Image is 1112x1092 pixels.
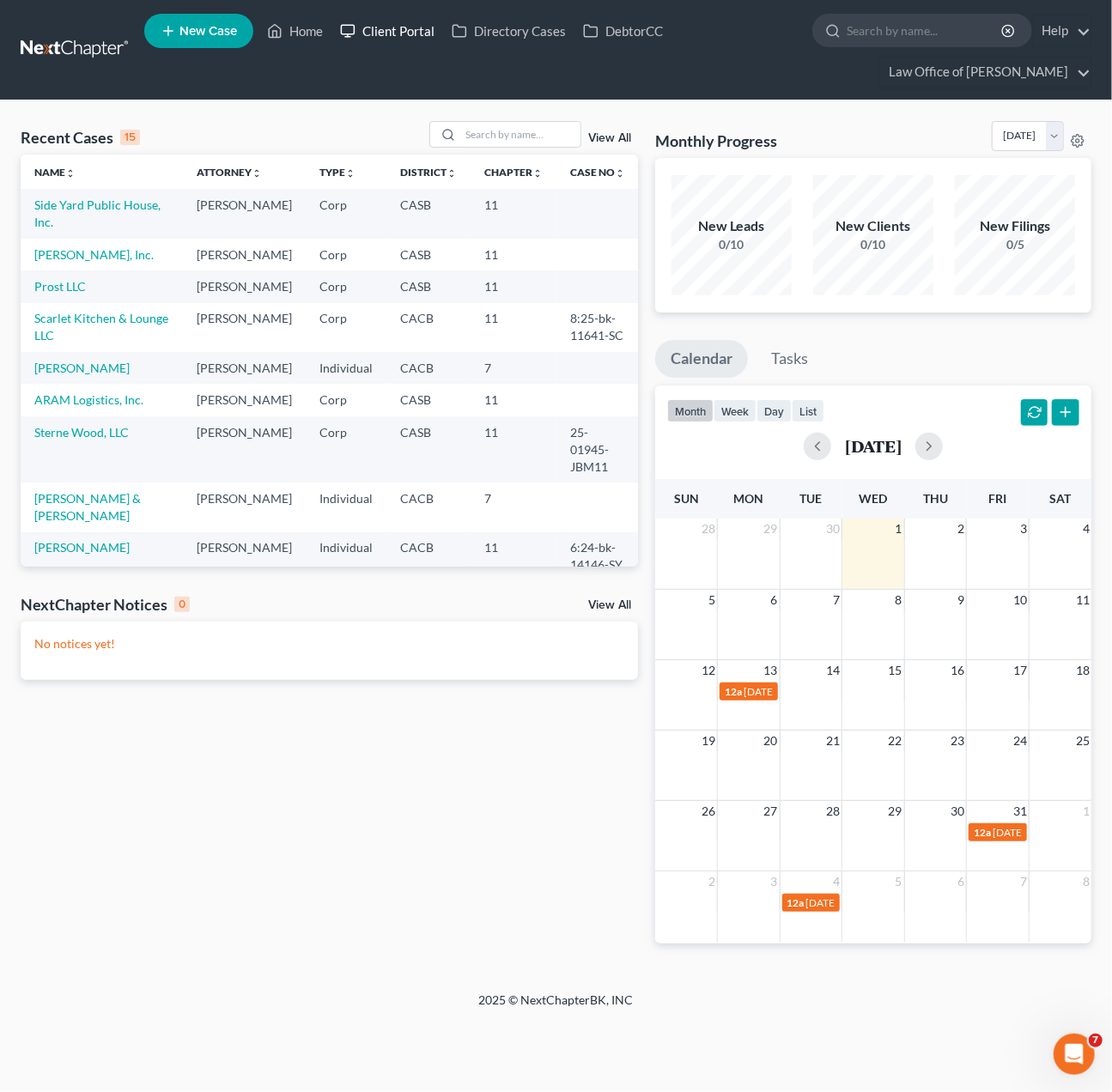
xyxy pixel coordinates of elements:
i: unfold_more [252,168,262,179]
span: 19 [700,731,717,751]
a: ARAM Logistics, Inc. [34,392,143,407]
a: DebtorCC [574,15,671,46]
span: 16 [949,660,966,681]
a: [PERSON_NAME] & [PERSON_NAME] [34,491,141,523]
td: Individual [306,482,386,531]
td: Corp [306,270,386,302]
span: 3 [769,871,780,892]
i: unfold_more [65,168,76,179]
span: 6 [769,590,780,610]
td: Individual [306,352,386,384]
span: 24 [1012,731,1029,751]
td: [PERSON_NAME] [183,270,306,302]
td: Corp [306,303,386,352]
a: [PERSON_NAME] [34,540,130,555]
td: 11 [471,189,556,238]
button: list [792,399,824,422]
td: Corp [306,189,386,238]
span: Mon [733,491,763,506]
div: Recent Cases [21,127,140,148]
span: 12 [700,660,717,681]
span: 22 [887,731,904,751]
a: Typeunfold_more [319,166,355,179]
span: Sat [1049,491,1071,506]
td: [PERSON_NAME] [183,303,306,352]
span: 31 [1012,801,1029,822]
button: week [714,399,757,422]
td: 11 [471,239,556,270]
div: 2025 © NextChapterBK, INC [67,992,1046,1022]
span: [DATE] [744,685,776,698]
span: 4 [831,871,842,892]
span: 12a [787,896,805,909]
span: 27 [763,801,780,822]
span: 29 [887,801,904,822]
td: CASB [386,239,471,270]
td: 8:25-bk-11641-SC [556,303,639,352]
td: 11 [471,384,556,416]
td: 7 [471,482,556,531]
span: 29 [763,519,780,539]
td: [PERSON_NAME] [183,189,306,238]
span: 12a [725,685,742,698]
td: Corp [306,416,386,482]
h2: [DATE] [845,437,902,455]
span: 2 [707,871,717,892]
td: [PERSON_NAME] [183,239,306,270]
td: CACB [386,532,471,581]
p: No notices yet! [34,635,624,652]
span: 30 [949,801,966,822]
a: Scarlet Kitchen & Lounge LLC [34,311,168,343]
a: Chapterunfold_more [484,166,543,179]
a: Attorneyunfold_more [197,166,262,179]
a: Directory Cases [443,15,574,46]
span: 10 [1012,590,1029,610]
span: 9 [956,590,966,610]
a: Help [1033,15,1091,46]
span: 4 [1081,519,1091,539]
a: Home [258,15,331,46]
span: 6 [956,871,966,892]
td: 11 [471,270,556,302]
div: 0 [174,597,190,612]
span: Fri [989,491,1007,506]
td: CASB [386,384,471,416]
div: New Filings [955,216,1075,236]
span: 15 [887,660,904,681]
span: 28 [700,519,717,539]
span: 28 [824,801,842,822]
span: 8 [894,590,904,610]
span: 3 [1018,519,1029,539]
span: 20 [763,731,780,751]
span: [DATE] [806,896,839,909]
span: 8 [1081,871,1091,892]
a: View All [588,599,631,611]
td: CASB [386,189,471,238]
span: Thu [923,491,948,506]
span: 2 [956,519,966,539]
a: Client Portal [331,15,443,46]
div: New Clients [813,216,933,236]
span: 5 [707,590,717,610]
span: 11 [1074,590,1091,610]
input: Search by name... [460,122,580,147]
td: 6:24-bk-14146-SY [556,532,639,581]
span: 12a [974,826,991,839]
span: 7 [831,590,842,610]
td: CACB [386,482,471,531]
span: 1 [1081,801,1091,822]
span: 5 [894,871,904,892]
div: 0/5 [955,236,1075,253]
div: New Leads [671,216,792,236]
a: Calendar [655,340,748,378]
span: 14 [824,660,842,681]
span: 17 [1012,660,1029,681]
i: unfold_more [615,168,625,179]
i: unfold_more [532,168,543,179]
span: 30 [824,519,842,539]
iframe: Intercom live chat [1054,1034,1095,1075]
td: [PERSON_NAME] [183,416,306,482]
a: [PERSON_NAME], Inc. [34,247,154,262]
i: unfold_more [345,168,355,179]
span: 7 [1018,871,1029,892]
